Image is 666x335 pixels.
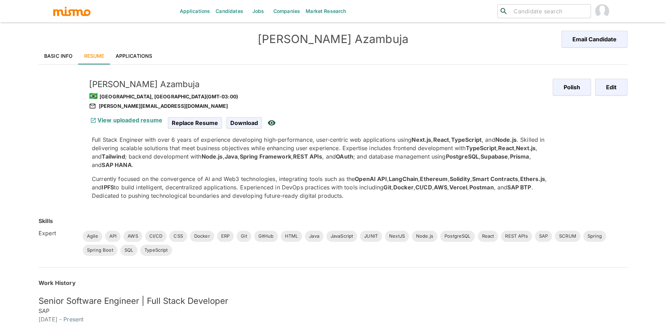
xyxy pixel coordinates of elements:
[168,117,222,128] span: Replace Resume
[520,175,545,182] strong: Ethers.js
[393,184,414,191] strong: Docker
[555,233,580,240] span: SCRUM
[469,184,494,191] strong: Postman
[89,90,547,102] div: [GEOGRAPHIC_DATA], [GEOGRAPHIC_DATA] (GMT-03:00)
[89,102,547,110] div: [PERSON_NAME][EMAIL_ADDRESS][DOMAIN_NAME]
[595,79,627,96] button: Edit
[495,136,517,143] strong: Node.js
[186,32,480,46] h4: [PERSON_NAME] Azambuja
[190,233,214,240] span: Docker
[39,315,627,323] h6: [DATE] - Present
[83,233,102,240] span: Agile
[472,175,518,182] strong: Smart Contracts
[466,145,497,152] strong: TypeScript
[53,6,91,16] img: logo
[355,175,387,182] strong: OpenAI API
[39,79,81,121] img: r4dy4nngdciwyc5g6ltcuhpwz3eo
[39,229,77,237] h6: Expert
[226,117,262,128] span: Download
[383,184,391,191] strong: Git
[449,184,468,191] strong: Vercel
[498,145,514,152] strong: React
[336,153,353,160] strong: OAuth
[510,153,529,160] strong: Prisma
[385,233,409,240] span: NextJS
[225,153,238,160] strong: Java
[511,6,588,16] input: Candidate search
[217,233,234,240] span: ERP
[305,233,324,240] span: Java
[140,247,172,254] span: TypeScript
[92,175,547,200] p: Currently focused on the convergence of AI and Web3 technologies, integrating tools such as the ,...
[83,247,117,254] span: Spring Boot
[434,184,447,191] strong: AWS
[583,233,606,240] span: Spring
[102,153,125,160] strong: Tailwind
[39,307,627,315] h6: SAP
[102,184,114,191] strong: IPFS
[120,247,137,254] span: SQL
[440,233,475,240] span: PostgreSQL
[595,4,609,18] img: Maria Lujan Ciommo
[478,233,498,240] span: React
[39,48,79,64] a: Basic Info
[240,153,291,160] strong: Spring Framework
[412,233,437,240] span: Node.js
[254,233,278,240] span: GitHub
[501,233,532,240] span: REST APIs
[281,233,303,240] span: HTML
[360,233,382,240] span: JUNIT
[516,145,536,152] strong: Next.js
[562,31,627,48] button: Email Candidate
[89,79,547,90] h5: [PERSON_NAME] Azambuja
[451,136,482,143] strong: TypeScript
[433,136,449,143] strong: React
[553,79,591,96] button: Polish
[102,161,131,168] strong: SAP HANA
[412,136,431,143] strong: Next.js
[202,153,223,160] strong: Node.js
[89,117,162,124] a: View uploaded resume
[326,233,358,240] span: JavaScript
[450,175,470,182] strong: Solidity
[92,135,547,169] p: Full Stack Engineer with over 6 years of experience developing high-performance, user-centric web...
[389,175,418,182] strong: LangChain
[535,233,552,240] span: SAP
[105,233,121,240] span: API
[39,279,627,287] h6: Work History
[481,153,508,160] strong: Supabase
[237,233,251,240] span: Git
[293,153,322,160] strong: REST APIs
[420,175,448,182] strong: Ethereum
[79,48,110,64] a: Resume
[169,233,187,240] span: CSS
[446,153,479,160] strong: PostgreSQL
[226,119,262,125] a: Download
[507,184,531,191] strong: SAP BTP
[123,233,142,240] span: AWS
[39,295,627,307] h5: Senior Software Engineer | Full Stack Developer
[145,233,167,240] span: CI/CD
[89,92,98,100] span: 🇧🇷
[415,184,432,191] strong: CI/CD
[39,217,53,225] h6: Skills
[110,48,158,64] a: Applications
